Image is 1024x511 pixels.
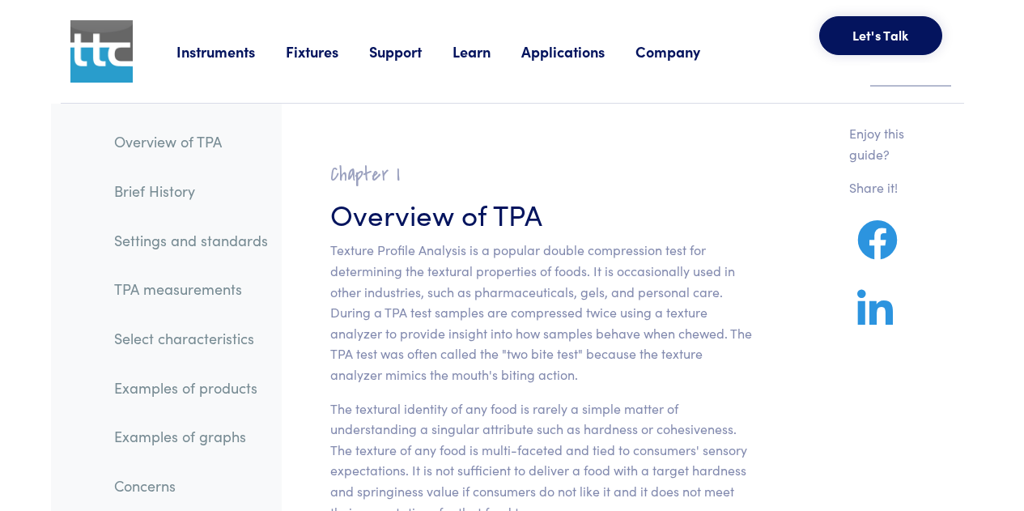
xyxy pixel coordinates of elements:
h2: Chapter I [330,162,752,187]
a: Fixtures [286,41,369,62]
a: Share on LinkedIn [849,309,901,329]
img: ttc_logo_1x1_v1.0.png [70,20,133,83]
a: Learn [453,41,521,62]
a: Concerns [101,467,281,505]
a: Examples of products [101,369,281,407]
p: Enjoy this guide? [849,123,925,164]
a: Select characteristics [101,320,281,357]
a: Brief History [101,172,281,210]
a: Company [635,41,731,62]
button: Let's Talk [819,16,942,55]
a: TPA measurements [101,270,281,308]
a: Examples of graphs [101,418,281,455]
h3: Overview of TPA [330,194,752,233]
a: Instruments [176,41,286,62]
p: Share it! [849,177,925,198]
a: Applications [521,41,635,62]
a: Support [369,41,453,62]
p: Texture Profile Analysis is a popular double compression test for determining the textural proper... [330,240,752,385]
a: Settings and standards [101,222,281,259]
a: Overview of TPA [101,123,281,160]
